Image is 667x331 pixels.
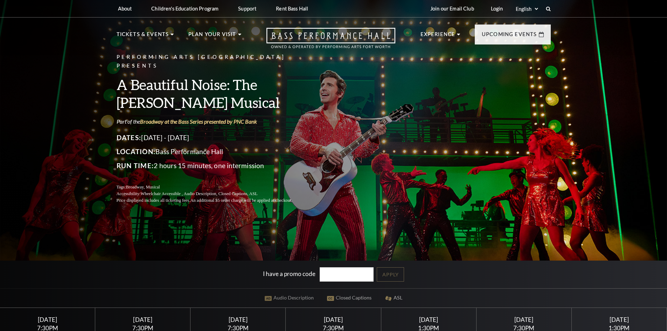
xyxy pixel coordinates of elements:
[276,6,308,12] p: Rent Bass Hall
[117,133,141,142] span: Dates:
[514,6,539,12] select: Select:
[126,185,160,189] span: Broadway, Musical
[117,197,309,204] p: Price displayed includes all ticketing fees.
[389,316,468,323] div: [DATE]
[238,6,256,12] p: Support
[117,76,309,111] h3: A Beautiful Noise: The [PERSON_NAME] Musical
[104,316,182,323] div: [DATE]
[188,30,236,43] p: Plan Your Visit
[151,6,218,12] p: Children's Education Program
[421,30,456,43] p: Experience
[294,316,373,323] div: [DATE]
[117,147,156,156] span: Location:
[482,30,537,43] p: Upcoming Events
[118,6,132,12] p: About
[104,325,182,331] div: 7:30PM
[117,53,309,70] p: Performing Arts [GEOGRAPHIC_DATA] Presents
[199,316,277,323] div: [DATE]
[263,270,315,277] label: I have a promo code
[485,316,563,323] div: [DATE]
[117,30,169,43] p: Tickets & Events
[117,146,309,157] p: Bass Performance Hall
[199,325,277,331] div: 7:30PM
[140,191,257,196] span: Wheelchair Accessible , Audio Description, Closed Captions, ASL
[580,325,659,331] div: 1:30PM
[485,325,563,331] div: 7:30PM
[8,316,87,323] div: [DATE]
[117,132,309,143] p: [DATE] - [DATE]
[140,118,257,125] a: Broadway at the Bass Series presented by PNC Bank
[580,316,659,323] div: [DATE]
[117,118,309,125] p: Part of the
[117,191,309,197] p: Accessibility:
[117,160,309,171] p: 2 hours 15 minutes, one intermission
[389,325,468,331] div: 1:30PM
[117,184,309,191] p: Tags:
[190,198,292,203] span: An additional $5 order charge will be applied at checkout.
[8,325,87,331] div: 7:30PM
[294,325,373,331] div: 7:30PM
[117,161,154,170] span: Run Time:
